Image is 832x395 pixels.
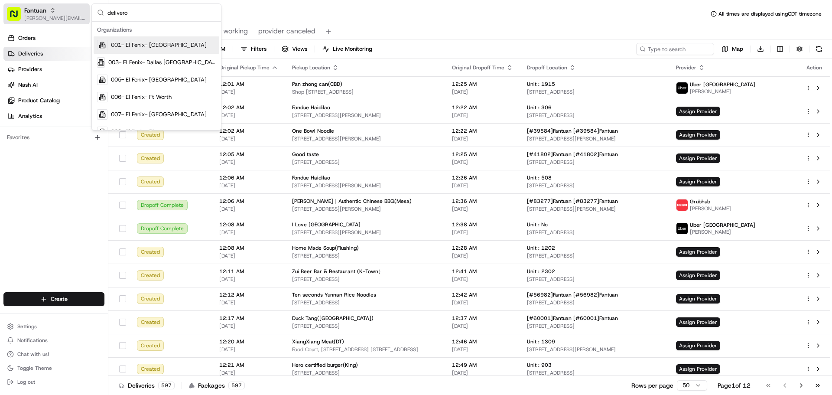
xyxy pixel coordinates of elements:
button: Fantuan[PERSON_NAME][EMAIL_ADDRESS][DOMAIN_NAME] [3,3,90,24]
span: 008- El Fenix- Plano [111,128,163,136]
span: Unit : 508 [527,174,552,181]
span: Assign Provider [676,153,720,163]
button: Log out [3,376,104,388]
span: Unit : 1915 [527,81,555,88]
span: Assign Provider [676,271,720,280]
span: Toggle Theme [17,365,52,372]
span: Home Made Soup(Flushing) [292,245,359,251]
button: Fantuan [24,6,46,15]
span: Duck Tang([GEOGRAPHIC_DATA]) [292,315,374,322]
span: [DATE] [452,346,513,353]
div: Suggestions [92,22,221,130]
span: Uber [GEOGRAPHIC_DATA] [690,81,755,88]
img: 1736555255976-a54dd68f-1ca7-489b-9aae-adbdc363a1c4 [17,158,24,165]
span: [#41802]Fantuan [#41802]Fantuan [527,151,618,158]
span: 12:37 AM [452,315,513,322]
span: Product Catalog [18,97,60,104]
span: Pan zhong can(CBD) [292,81,342,88]
span: Pickup Location [292,64,330,71]
span: Unit : 1309 [527,338,555,345]
a: Powered byPylon [61,215,105,222]
span: All times are displayed using CDT timezone [718,10,822,17]
span: API Documentation [82,194,139,202]
div: Packages [189,381,245,390]
span: [STREET_ADDRESS] [527,182,662,189]
span: Pylon [86,215,105,222]
div: 597 [158,382,175,389]
img: Nash [9,9,26,26]
span: Assign Provider [676,341,720,350]
div: Favorites [3,131,104,144]
span: 005- El Fenix- [GEOGRAPHIC_DATA] [111,76,207,84]
span: [DATE] [452,206,513,212]
span: 12:36 AM [452,198,513,205]
span: Uber [GEOGRAPHIC_DATA] [690,222,755,229]
button: Create [3,292,104,306]
span: Assign Provider [676,294,720,304]
span: Assign Provider [676,130,720,140]
span: [PERSON_NAME] [690,205,731,212]
span: [DATE] [77,158,94,165]
span: [STREET_ADDRESS] [527,112,662,119]
span: 12:02 AM [219,127,278,134]
span: [PERSON_NAME] [690,229,755,235]
span: [PERSON_NAME] [27,158,70,165]
span: [STREET_ADDRESS] [292,323,438,330]
img: 9188753566659_6852d8bf1fb38e338040_72.png [18,83,34,98]
span: [DATE] [219,229,278,236]
span: 12:05 AM [219,151,278,158]
span: One Bowl Noodle [292,127,334,134]
span: [STREET_ADDRESS][PERSON_NAME] [527,206,662,212]
span: [STREET_ADDRESS] [527,323,662,330]
span: Unit : 903 [527,362,552,369]
button: [PERSON_NAME][EMAIL_ADDRESS][DOMAIN_NAME] [24,15,86,22]
div: Deliveries [119,381,175,390]
span: [STREET_ADDRESS][PERSON_NAME] [527,346,662,353]
div: 597 [228,382,245,389]
span: [STREET_ADDRESS][PERSON_NAME] [292,229,438,236]
span: Filters [251,45,266,53]
button: See all [134,111,158,121]
span: [STREET_ADDRESS] [527,299,662,306]
span: [STREET_ADDRESS][PERSON_NAME] [527,135,662,142]
span: 12:17 AM [219,315,278,322]
span: 12:12 AM [219,291,278,298]
span: 12:22 AM [452,104,513,111]
span: [DATE] [452,112,513,119]
input: Type to search [636,43,714,55]
span: [#39584]Fantuan [#39584]Fantuan [527,127,618,134]
span: Food Court, [STREET_ADDRESS] [STREET_ADDRESS] [292,346,438,353]
span: [DATE] [219,276,278,283]
span: [DATE] [452,252,513,259]
span: Good taste [292,151,319,158]
span: Settings [17,323,37,330]
span: [STREET_ADDRESS] [292,369,438,376]
a: 📗Knowledge Base [5,190,70,206]
div: 📗 [9,195,16,202]
a: Nash AI [3,78,108,92]
span: [DATE] [77,134,94,141]
span: Dropoff Location [527,64,567,71]
span: [DATE] [219,112,278,119]
span: Original Pickup Time [219,64,270,71]
span: 007- El Fenix- [GEOGRAPHIC_DATA] [111,111,207,118]
span: Hero certified burger(King) [292,362,358,369]
img: Jeff Sasse [9,126,23,140]
span: [STREET_ADDRESS] [527,369,662,376]
span: [STREET_ADDRESS] [292,159,438,166]
span: 003- El Fenix- Dallas [GEOGRAPHIC_DATA][PERSON_NAME] [108,59,216,66]
span: I Love [GEOGRAPHIC_DATA] [292,221,361,228]
img: 5e692f75ce7d37001a5d71f1 [676,199,688,211]
span: Assign Provider [676,107,720,116]
span: 006- El Fenix- Ft Worth [111,93,172,101]
span: Unit : 1202 [527,245,555,251]
span: [DATE] [452,369,513,376]
span: [#83277]Fantuan [#83277]Fantuan [527,198,618,205]
span: 12:26 AM [452,174,513,181]
a: Providers [3,62,108,76]
span: [PERSON_NAME]｜Authentic Chinese BBQ(Mesa) [292,198,412,205]
button: Refresh [813,43,825,55]
input: Search... [107,4,216,21]
span: 12:08 AM [219,245,278,251]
